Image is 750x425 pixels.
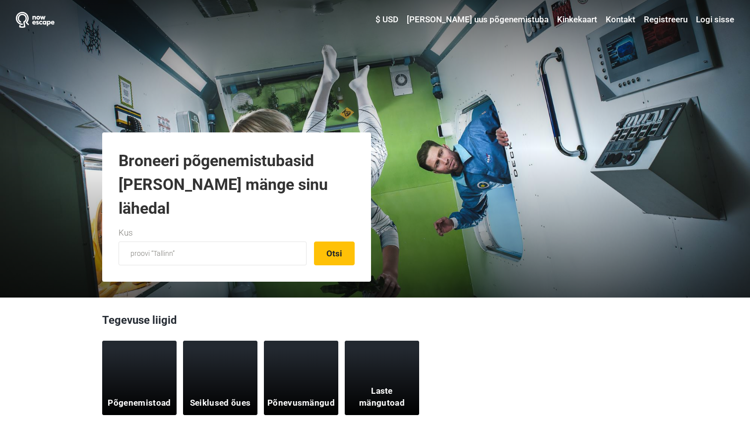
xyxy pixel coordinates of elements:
[314,242,355,265] button: Otsi
[16,12,55,28] img: Nowescape logo
[693,11,734,29] a: Logi sisse
[641,11,690,29] a: Registreeru
[345,341,419,415] a: Laste mängutoad
[183,341,257,415] a: Seiklused õues
[102,312,648,333] h3: Tegevuse liigid
[373,11,401,29] a: $ USD
[119,242,307,265] input: proovi “Tallinn”
[102,341,177,415] a: Põgenemistoad
[119,227,133,240] label: Kus
[119,149,355,220] h1: Broneeri põgenemistubasid [PERSON_NAME] mänge sinu lähedal
[264,341,338,415] a: Põnevusmängud
[555,11,600,29] a: Kinkekaart
[603,11,638,29] a: Kontakt
[404,11,551,29] a: [PERSON_NAME] uus põgenemistuba
[351,385,413,409] h5: Laste mängutoad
